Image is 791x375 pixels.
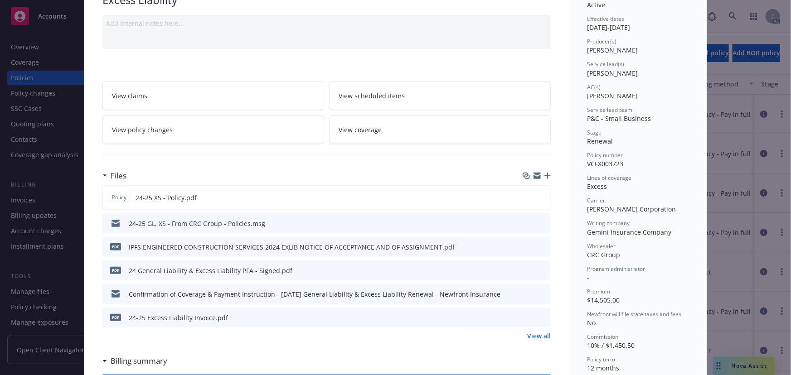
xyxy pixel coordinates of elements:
[587,15,624,23] span: Effective dates
[110,267,121,274] span: pdf
[330,82,551,110] a: View scheduled items
[524,289,532,299] button: download file
[110,243,121,250] span: pdf
[587,333,618,341] span: Commission
[102,355,167,367] div: Billing summary
[587,182,689,191] div: Excess
[587,205,676,213] span: [PERSON_NAME] Corporation
[587,318,596,327] span: No
[110,314,121,321] span: pdf
[587,38,616,45] span: Producer(s)
[587,151,623,159] span: Policy number
[539,266,547,275] button: preview file
[587,137,613,145] span: Renewal
[539,193,547,202] button: preview file
[587,296,620,304] span: $14,505.00
[587,273,589,282] span: -
[587,129,602,136] span: Stage
[587,159,623,168] span: VCFX003723
[587,250,620,259] span: CRC Group
[587,288,610,295] span: Premium
[111,355,167,367] h3: Billing summary
[539,242,547,252] button: preview file
[587,46,638,54] span: [PERSON_NAME]
[587,265,645,273] span: Program administrator
[587,197,605,204] span: Carrier
[102,115,324,144] a: View policy changes
[587,106,632,114] span: Service lead team
[339,91,405,101] span: View scheduled items
[587,60,624,68] span: Service lead(s)
[587,364,619,372] span: 12 months
[112,91,147,101] span: View claims
[102,170,126,182] div: Files
[587,0,605,9] span: Active
[587,15,689,32] div: [DATE] - [DATE]
[587,310,681,318] span: Newfront will file state taxes and fees
[129,266,292,275] div: 24 General Liability & Excess Liability PFA - Signed.pdf
[330,115,551,144] a: View coverage
[129,242,455,252] div: IPFS ENGINEERED CONSTRUCTION SERVICES 2024 EXLIB NOTICE OF ACCEPTANCE AND OF ASSIGNMENT.pdf
[587,69,638,77] span: [PERSON_NAME]
[587,114,651,123] span: P&C - Small Business
[524,219,532,228] button: download file
[102,82,324,110] a: View claims
[527,331,551,341] a: View all
[539,289,547,299] button: preview file
[539,313,547,322] button: preview file
[524,313,532,322] button: download file
[587,83,601,91] span: AC(s)
[129,219,265,228] div: 24-25 GL, XS - From CRC Group - Policies.msg
[587,219,630,227] span: Writing company
[129,289,500,299] div: Confirmation of Coverage & Payment Instruction - [DATE] General Liability & Excess Liability Rene...
[111,170,126,182] h3: Files
[587,356,615,363] span: Policy term
[112,125,173,135] span: View policy changes
[339,125,382,135] span: View coverage
[129,313,228,322] div: 24-25 Excess Liability Invoice.pdf
[524,242,532,252] button: download file
[587,228,671,236] span: Gemini Insurance Company
[110,193,128,202] span: Policy
[587,91,638,100] span: [PERSON_NAME]
[587,174,631,182] span: Lines of coverage
[524,193,531,202] button: download file
[524,266,532,275] button: download file
[106,19,547,28] div: Add internal notes here...
[136,193,197,202] span: 24-25 XS - Policy.pdf
[587,341,635,350] span: 10% / $1,450.50
[587,242,616,250] span: Wholesaler
[539,219,547,228] button: preview file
